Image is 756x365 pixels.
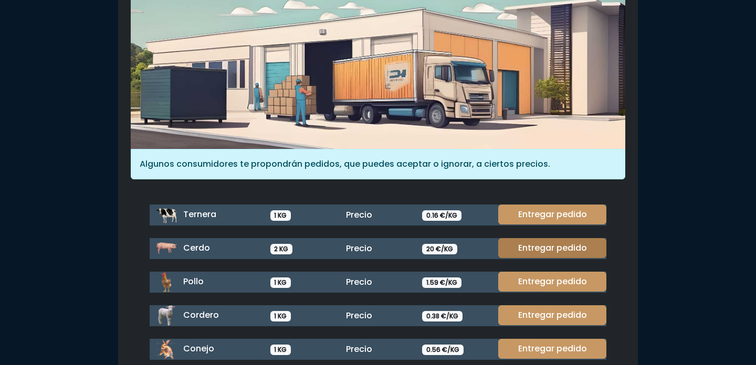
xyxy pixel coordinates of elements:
span: 20 €/KG [422,244,457,254]
span: 0.56 €/KG [422,345,464,355]
div: Precio [340,309,416,322]
span: Cerdo [183,242,210,254]
img: conejo.png [156,339,177,360]
a: Entregar pedido [498,272,606,292]
img: cerdo.png [156,238,177,259]
span: 0.38 €/KG [422,311,463,321]
span: Conejo [183,342,214,355]
span: 0.16 €/KG [422,210,461,221]
a: Entregar pedido [498,339,606,359]
div: Algunos consumidores te propondrán pedidos, que puedes aceptar o ignorar, a ciertos precios. [131,149,625,179]
a: Entregar pedido [498,205,606,224]
span: Ternera [183,208,216,220]
div: Precio [340,209,416,221]
img: pollo.png [156,272,177,293]
span: 2 KG [270,244,293,254]
div: Precio [340,343,416,356]
span: 1 KG [270,210,291,221]
span: 1.59 €/KG [422,277,461,288]
div: Precio [340,276,416,288]
img: cordero.png [156,305,177,326]
span: Cordero [183,309,219,321]
span: 1 KG [270,277,291,288]
span: 1 KG [270,311,291,321]
img: ternera.png [156,205,177,226]
span: Pollo [183,275,204,287]
a: Entregar pedido [498,305,606,325]
a: Entregar pedido [498,238,606,258]
div: Precio [340,242,416,255]
span: 1 KG [270,345,291,355]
